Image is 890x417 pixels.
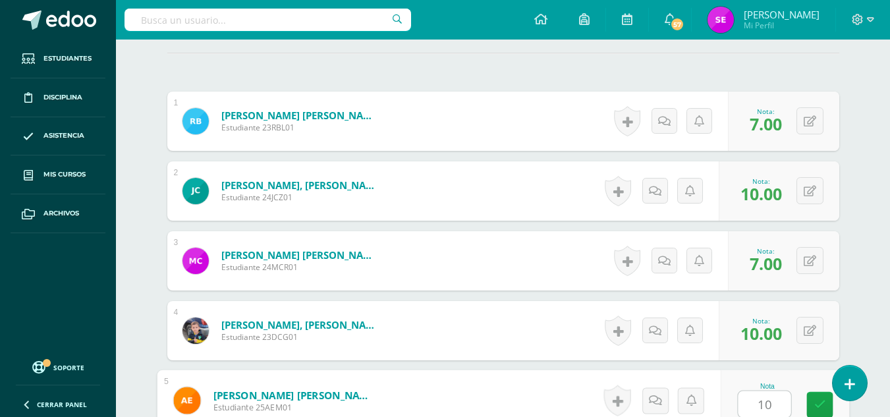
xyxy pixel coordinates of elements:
span: Mi Perfil [744,20,820,31]
span: Estudiante 25AEM01 [213,402,375,414]
span: 7.00 [750,113,782,135]
span: 57 [670,17,684,32]
a: [PERSON_NAME] [PERSON_NAME] [213,388,375,402]
div: Nota: [750,246,782,256]
a: Estudiantes [11,40,105,78]
span: Estudiante 24MCR01 [221,262,379,273]
a: [PERSON_NAME], [PERSON_NAME] [221,179,379,192]
span: Soporte [53,363,84,372]
img: 33a7114328eb47ac31e538849ae5eb72.png [182,178,209,204]
span: [PERSON_NAME] [744,8,820,21]
img: f478965ef0b4db703570056102381aee.png [182,248,209,274]
img: 5ad98a5dac4006294149a9985d6bc967.png [173,387,200,414]
img: 86c63b7e4ebe3516b0747032435978b3.png [182,108,209,134]
a: [PERSON_NAME] [PERSON_NAME] [221,109,379,122]
span: Cerrar panel [37,400,87,409]
div: Nota: [740,316,782,325]
span: Estudiante 23RBL01 [221,122,379,133]
a: [PERSON_NAME], [PERSON_NAME] [221,318,379,331]
a: Soporte [16,358,100,375]
a: Asistencia [11,117,105,156]
span: Estudiante 23DCG01 [221,331,379,343]
span: Mis cursos [43,169,86,180]
div: Nota: [750,107,782,116]
span: 10.00 [740,322,782,345]
span: 10.00 [740,182,782,205]
span: Asistencia [43,130,84,141]
a: [PERSON_NAME] [PERSON_NAME] [221,248,379,262]
span: Archivos [43,208,79,219]
img: 75a9202ce5a2d10fa8503116840f6f41.png [182,318,209,344]
div: Nota: [740,177,782,186]
div: Nota [737,383,797,390]
input: Busca un usuario... [125,9,411,31]
a: Mis cursos [11,155,105,194]
span: Estudiante 24JCZ01 [221,192,379,203]
a: Archivos [11,194,105,233]
span: Estudiantes [43,53,92,64]
img: 096f01deb529efdefa890f86e97880b3.png [708,7,734,33]
span: 7.00 [750,252,782,275]
span: Disciplina [43,92,82,103]
a: Disciplina [11,78,105,117]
